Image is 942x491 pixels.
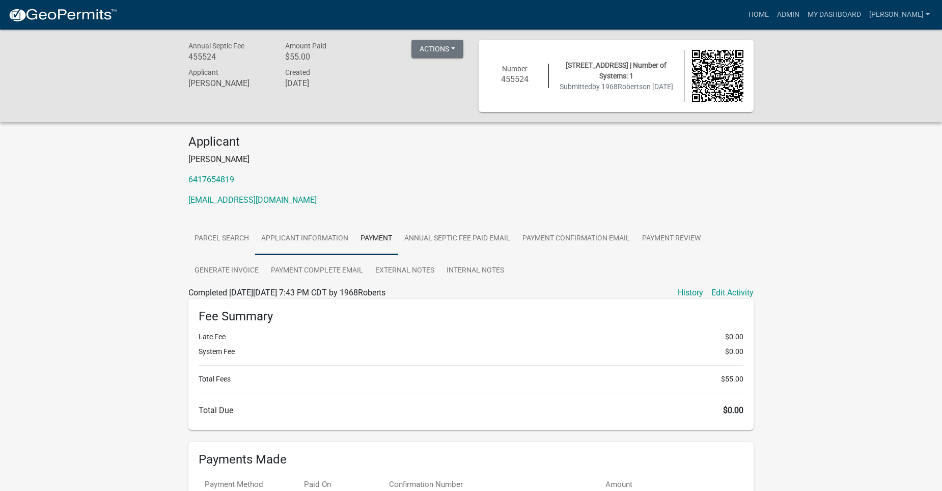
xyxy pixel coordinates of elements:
[744,5,773,24] a: Home
[398,223,516,255] a: Annual Septic Fee Paid Email
[354,223,398,255] a: Payment
[725,346,743,357] span: $0.00
[188,195,317,205] a: [EMAIL_ADDRESS][DOMAIN_NAME]
[188,52,270,62] h6: 455524
[285,78,367,88] h6: [DATE]
[440,255,510,287] a: Internal Notes
[188,255,265,287] a: Generate Invoice
[678,287,703,299] a: History
[489,74,541,84] h6: 455524
[285,42,326,50] span: Amount Paid
[636,223,707,255] a: Payment Review
[516,223,636,255] a: Payment Confirmation Email
[188,42,244,50] span: Annual Septic Fee
[199,405,743,415] h6: Total Due
[188,68,218,76] span: Applicant
[711,287,754,299] a: Edit Activity
[188,288,385,297] span: Completed [DATE][DATE] 7:43 PM CDT by 1968Roberts
[369,255,440,287] a: External Notes
[188,78,270,88] h6: [PERSON_NAME]
[199,374,743,385] li: Total Fees
[773,5,804,24] a: Admin
[188,223,255,255] a: Parcel search
[265,255,369,287] a: Payment Complete Email
[804,5,865,24] a: My Dashboard
[692,50,744,102] img: QR code
[188,175,234,184] a: 6417654819
[285,68,310,76] span: Created
[502,65,528,73] span: Number
[560,83,673,91] span: Submitted on [DATE]
[566,61,667,80] span: [STREET_ADDRESS] | Number of Systems: 1
[723,405,743,415] span: $0.00
[255,223,354,255] a: Applicant Information
[188,153,754,166] p: [PERSON_NAME]
[285,52,367,62] h6: $55.00
[199,452,743,467] h6: Payments Made
[199,332,743,342] li: Late Fee
[199,346,743,357] li: System Fee
[725,332,743,342] span: $0.00
[865,5,934,24] a: [PERSON_NAME]
[199,309,743,324] h6: Fee Summary
[592,83,643,91] span: by 1968Roberts
[721,374,743,385] span: $55.00
[188,134,754,149] h4: Applicant
[411,40,463,58] button: Actions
